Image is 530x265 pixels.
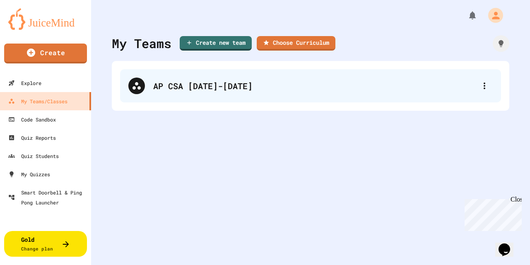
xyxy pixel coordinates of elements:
div: How it works [493,35,509,52]
div: My Quizzes [8,169,50,179]
iframe: chat widget [461,196,522,231]
div: Smart Doorbell & Ping Pong Launcher [8,187,88,207]
div: Gold [21,235,53,253]
a: Create [4,44,87,63]
div: My Teams/Classes [8,96,67,106]
div: Code Sandbox [8,114,56,124]
div: My Teams [112,34,171,53]
div: My Notifications [452,8,479,22]
div: AP CSA [DATE]-[DATE] [153,80,476,92]
a: Create new team [180,36,252,51]
div: My Account [479,6,505,25]
div: Quiz Students [8,151,59,161]
div: Quiz Reports [8,133,56,143]
button: GoldChange plan [4,231,87,257]
div: Chat with us now!Close [3,3,57,53]
div: AP CSA [DATE]-[DATE] [120,69,501,102]
iframe: chat widget [495,232,522,257]
a: Choose Curriculum [257,36,335,51]
img: logo-orange.svg [8,8,83,30]
span: Change plan [21,246,53,252]
div: Explore [8,78,41,88]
